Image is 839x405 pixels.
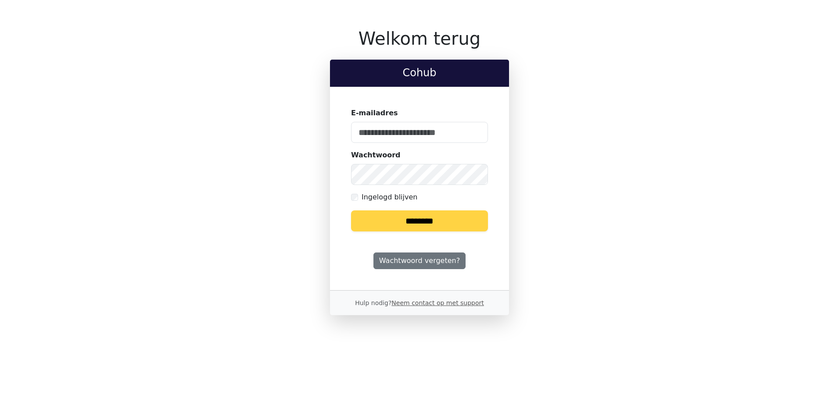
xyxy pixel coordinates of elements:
a: Wachtwoord vergeten? [373,252,466,269]
label: E-mailadres [351,108,398,118]
small: Hulp nodig? [355,299,484,306]
h1: Welkom terug [330,28,509,49]
a: Neem contact op met support [391,299,484,306]
label: Wachtwoord [351,150,401,160]
h2: Cohub [337,67,502,79]
label: Ingelogd blijven [362,192,417,202]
